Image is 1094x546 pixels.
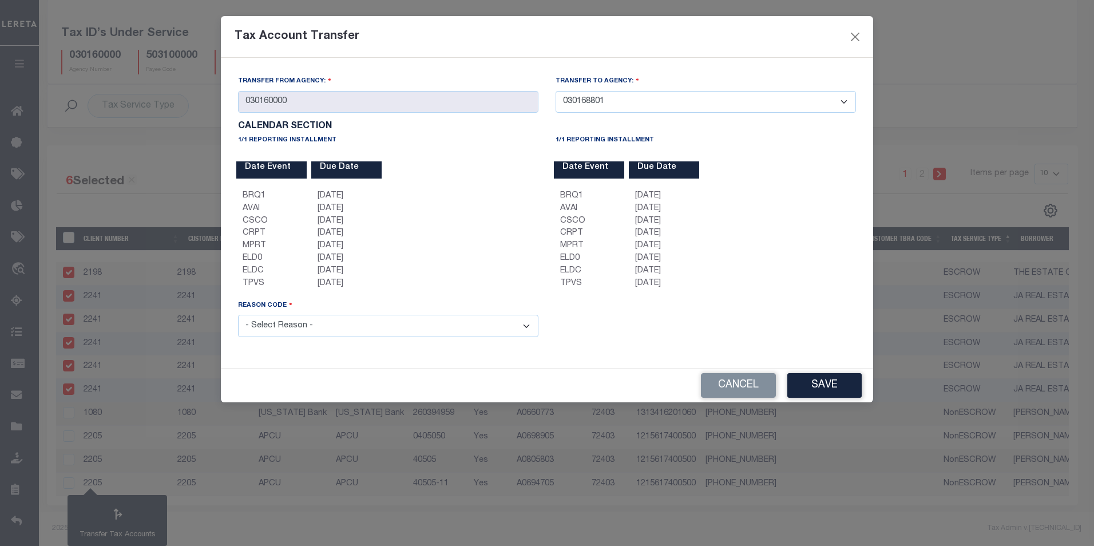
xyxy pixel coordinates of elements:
div: [DATE] [309,265,384,278]
div: TPVS [552,278,627,290]
div: [DATE] [627,190,701,203]
div: [DATE] [309,278,384,290]
label: Due Date [320,161,359,174]
div: BRQ1 [552,190,627,203]
div: [DATE] [309,215,384,228]
div: AVAI [234,203,309,215]
div: ELDC [552,265,627,278]
label: Due Date [637,161,676,174]
div: [DATE] [309,252,384,265]
div: CSCO [234,215,309,228]
div: [DATE] [627,227,701,240]
div: CSCO [552,215,627,228]
div: [DATE] [627,252,701,265]
h5: Tax Account Transfer [235,30,359,43]
div: MPRT [234,240,309,252]
div: CRPT [234,227,309,240]
div: ELD0 [234,252,309,265]
div: [DATE] [309,190,384,203]
button: Save [787,373,862,398]
div: TPVS [234,278,309,290]
h6: Calendar Section [238,122,856,132]
div: [DATE] [627,203,701,215]
div: CRPT [552,227,627,240]
div: [DATE] [309,240,384,252]
div: [DATE] [627,265,701,278]
button: Cancel [701,373,776,398]
div: [DATE] [627,240,701,252]
div: ELDC [234,265,309,278]
div: ELD0 [552,252,627,265]
div: BRQ1 [234,190,309,203]
div: [DATE] [309,227,384,240]
label: Date Event [562,161,608,174]
label: Transfer to Agency: [556,76,639,86]
label: Transfer from Agency: [238,76,331,86]
div: [DATE] [309,203,384,215]
label: 1/1 Reporting Installment [238,136,336,145]
label: 1/1 Reporting Installment [556,136,654,145]
button: Close [848,29,863,44]
label: Date Event [245,161,291,174]
div: [DATE] [627,278,701,290]
div: AVAI [552,203,627,215]
div: MPRT [552,240,627,252]
label: Reason Code [238,300,292,311]
div: [DATE] [627,215,701,228]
